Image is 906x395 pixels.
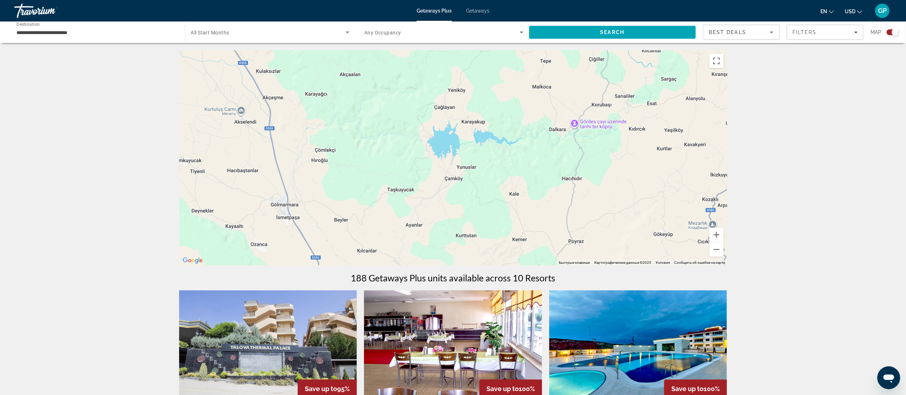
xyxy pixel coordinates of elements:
[709,242,724,257] button: Уменьшить
[656,261,670,265] a: Условия (ссылка откроется в новой вкладке)
[709,228,724,242] button: Увеличить
[709,28,773,37] mat-select: Sort by
[671,385,704,392] span: Save up to
[594,261,651,265] span: Картографические данные ©2025
[787,25,863,40] button: Filters
[16,22,40,27] span: Destination
[486,385,519,392] span: Save up to
[820,9,827,14] span: en
[845,6,862,16] button: Change currency
[417,8,452,14] a: Getaways Plus
[466,8,489,14] a: Getaways
[871,27,881,37] span: Map
[674,261,725,265] a: Сообщить об ошибке на карте
[351,272,555,283] h1: 188 Getaways Plus units available across 10 Resorts
[820,6,834,16] button: Change language
[364,30,401,35] span: Any Occupancy
[709,29,746,35] span: Best Deals
[709,54,724,68] button: Включить полноэкранный режим
[559,260,590,265] button: Быстрые клавиши
[878,7,887,14] span: GP
[877,366,900,389] iframe: Кнопка запуска окна обмена сообщениями
[181,256,205,265] a: Открыть эту область в Google Картах (в новом окне)
[191,30,229,35] span: All Start Months
[16,28,176,37] input: Select destination
[792,29,817,35] span: Filters
[181,256,205,265] img: Google
[529,26,696,39] button: Search
[305,385,337,392] span: Save up to
[873,3,892,18] button: User Menu
[600,29,624,35] span: Search
[845,9,855,14] span: USD
[14,1,86,20] a: Travorium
